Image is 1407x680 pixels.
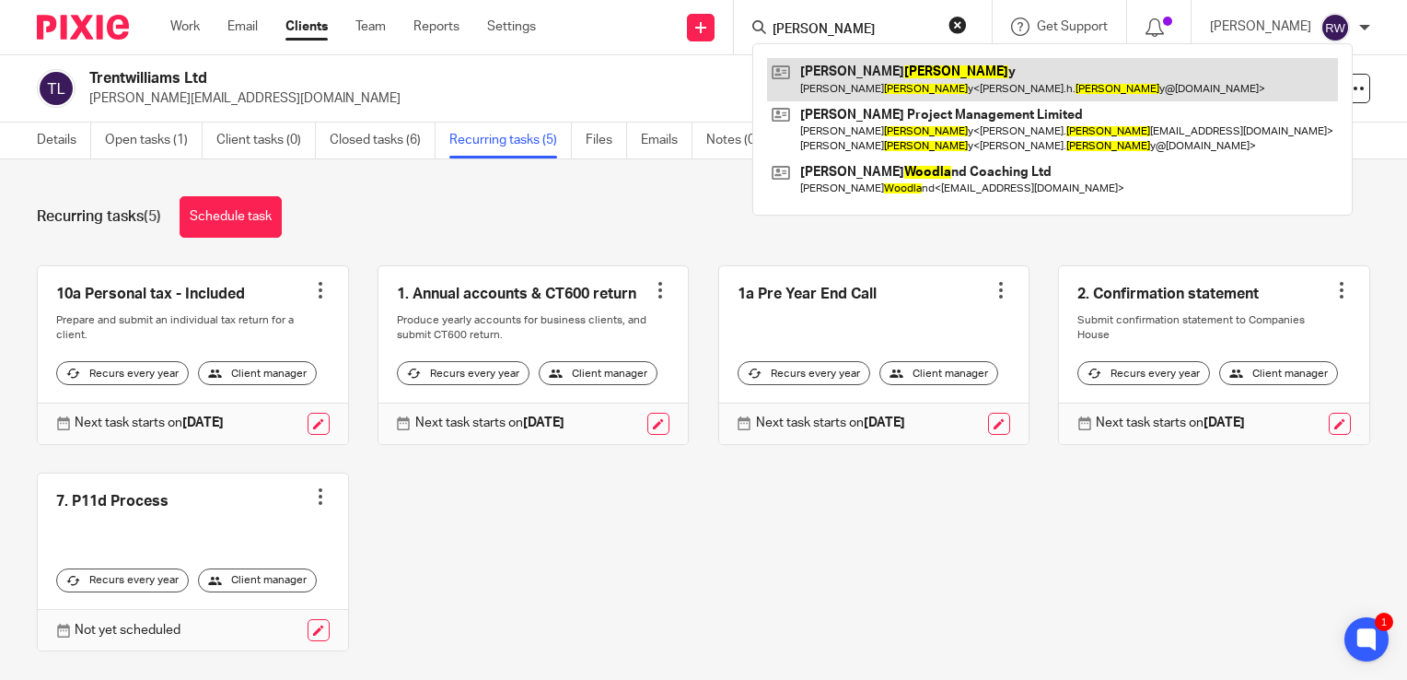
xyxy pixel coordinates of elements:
strong: [DATE] [182,416,224,429]
a: Closed tasks (6) [330,123,436,158]
a: Details [37,123,91,158]
input: Search [771,22,936,39]
img: svg%3E [1320,13,1350,42]
div: Recurs every year [397,361,529,385]
p: [PERSON_NAME][EMAIL_ADDRESS][DOMAIN_NAME] [89,89,1120,108]
div: Client manager [539,361,657,385]
a: Open tasks (1) [105,123,203,158]
div: Recurs every year [56,361,189,385]
div: 1 [1375,613,1393,631]
h2: Trentwilliams Ltd [89,69,913,88]
div: Client manager [1219,361,1338,385]
a: Clients [285,18,328,36]
span: Get Support [1037,20,1108,33]
strong: [DATE] [523,416,564,429]
img: Pixie [37,15,129,40]
span: (5) [144,209,161,224]
button: Clear [948,16,967,34]
a: Client tasks (0) [216,123,316,158]
img: svg%3E [37,69,76,108]
div: Client manager [879,361,998,385]
a: Reports [413,18,459,36]
a: Email [227,18,258,36]
div: Client manager [198,361,317,385]
a: Settings [487,18,536,36]
p: Next task starts on [75,414,224,432]
div: Client manager [198,569,317,592]
a: Files [586,123,627,158]
a: Recurring tasks (5) [449,123,572,158]
p: [PERSON_NAME] [1210,18,1311,36]
h1: Recurring tasks [37,207,161,227]
p: Not yet scheduled [75,621,180,639]
div: Recurs every year [1077,361,1210,385]
strong: [DATE] [864,416,905,429]
a: Schedule task [180,196,282,238]
p: Next task starts on [415,414,564,432]
a: Emails [641,123,692,158]
a: Notes (0) [706,123,773,158]
a: Work [170,18,200,36]
a: Team [355,18,386,36]
div: Recurs every year [738,361,870,385]
p: Next task starts on [756,414,905,432]
p: Next task starts on [1096,414,1245,432]
strong: [DATE] [1204,416,1245,429]
div: Recurs every year [56,569,189,592]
